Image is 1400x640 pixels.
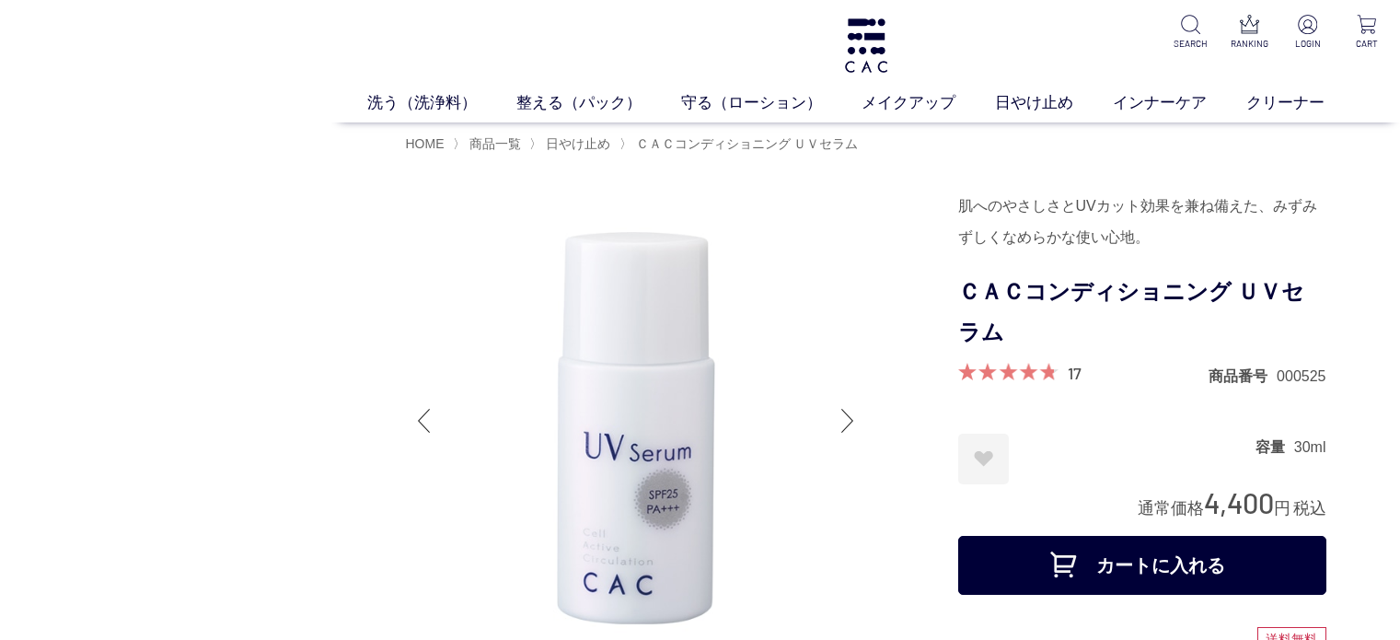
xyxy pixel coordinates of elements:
[1068,363,1082,383] a: 17
[1348,15,1385,51] a: CART
[842,18,890,73] img: logo
[1348,37,1385,51] p: CART
[542,136,610,151] a: 日やけ止め
[1231,15,1268,51] a: RANKING
[1293,499,1326,518] span: 税込
[453,135,526,153] li: 〉
[406,136,445,151] a: HOME
[958,536,1326,595] button: カートに入れる
[1172,37,1209,51] p: SEARCH
[958,272,1326,355] h1: ＣＡＣコンディショニング ＵＶセラム
[1204,485,1274,519] span: 4,400
[636,136,859,151] span: ＣＡＣコンディショニング ＵＶセラム
[1294,437,1326,457] dd: 30ml
[958,191,1326,253] div: 肌へのやさしさとUVカット効果を兼ね備えた、みずみずしくなめらかな使い心地。
[469,136,521,151] span: 商品一覧
[546,136,610,151] span: 日やけ止め
[1246,91,1364,115] a: クリーナー
[681,91,862,115] a: 守る（ローション）
[1274,499,1290,518] span: 円
[367,91,516,115] a: 洗う（洗浄料）
[529,135,615,153] li: 〉
[862,91,995,115] a: メイクアップ
[466,136,521,151] a: 商品一覧
[619,135,863,153] li: 〉
[958,434,1009,484] a: お気に入りに登録する
[1113,91,1246,115] a: インナーケア
[1289,37,1326,51] p: LOGIN
[1255,437,1294,457] dt: 容量
[516,91,681,115] a: 整える（パック）
[1172,15,1209,51] a: SEARCH
[632,136,859,151] a: ＣＡＣコンディショニング ＵＶセラム
[1138,499,1204,518] span: 通常価格
[995,91,1113,115] a: 日やけ止め
[1289,15,1326,51] a: LOGIN
[1277,367,1325,386] dd: 000525
[1231,37,1268,51] p: RANKING
[1209,367,1277,386] dt: 商品番号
